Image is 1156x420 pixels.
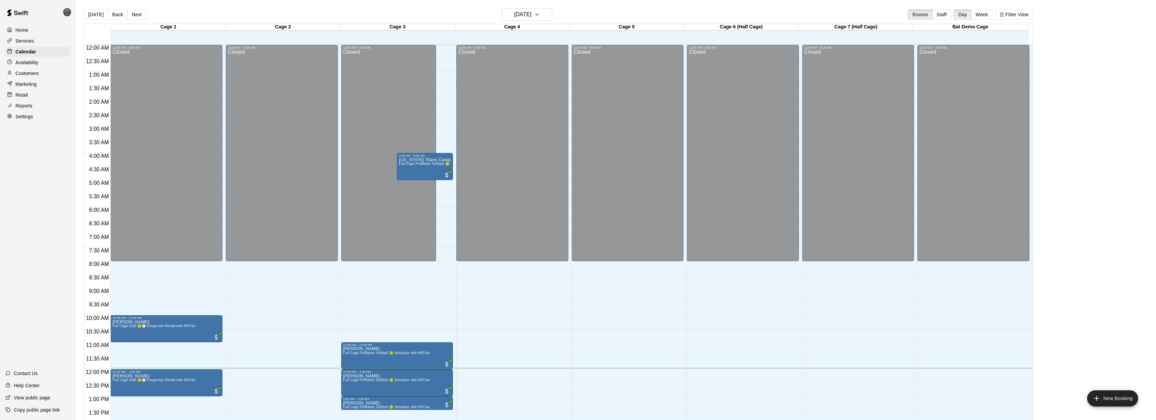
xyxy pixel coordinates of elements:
div: Closed [343,49,434,264]
span: Full Cage Dual 🥎⚾ Fungoman Rental with HitTrax [112,378,195,382]
div: 12:00 AM – 8:00 AM [689,46,797,49]
span: 11:30 AM [84,356,111,362]
div: 12:00 AM – 8:00 AM [919,46,1027,49]
span: All customers have paid [213,388,220,395]
span: 7:00 AM [87,234,111,240]
span: 3:00 AM [87,126,111,132]
a: Retail [5,90,71,100]
p: Services [16,38,34,44]
div: 12:00 PM – 1:00 PM [112,370,220,374]
span: 8:30 AM [87,275,111,280]
span: 12:00 PM [84,369,110,375]
div: 12:00 AM – 8:00 AM [112,46,220,49]
span: 10:30 AM [84,329,111,335]
div: 4:00 AM – 5:00 AM [399,154,451,157]
span: All customers have paid [443,388,450,395]
button: Back [108,9,128,20]
span: 7:30 AM [87,248,111,253]
button: [DATE] [84,9,108,20]
span: All customers have paid [443,172,450,178]
span: 12:00 AM [84,45,111,51]
span: 12:30 AM [84,58,111,64]
div: Home [5,25,71,35]
div: Closed [919,49,1027,264]
button: [DATE] [502,8,552,21]
div: 12:00 AM – 8:00 AM: Closed [341,45,436,261]
p: View public page [14,394,50,401]
a: Reports [5,101,71,111]
p: Home [16,27,28,33]
button: Rooms [908,9,932,20]
span: 3:30 AM [87,140,111,145]
div: Closed [689,49,797,264]
a: Services [5,36,71,46]
a: Calendar [5,47,71,57]
button: Day [954,9,971,20]
div: 12:00 AM – 8:00 AM: Closed [687,45,799,261]
p: Contact Us [14,370,38,377]
span: 1:00 AM [87,72,111,78]
span: 8:00 AM [87,261,111,267]
div: 12:00 AM – 8:00 AM: Closed [572,45,684,261]
span: 1:30 AM [87,85,111,91]
p: Calendar [16,48,36,55]
p: Help Center [14,382,39,389]
p: Customers [16,70,39,77]
div: 12:00 AM – 8:00 AM: Closed [802,45,914,261]
div: Closed [112,49,220,264]
a: Availability [5,57,71,68]
p: Reports [16,102,32,109]
span: All customers have paid [443,401,450,408]
div: Cage 2 [226,24,340,30]
div: 12:00 AM – 8:00 AM [343,46,434,49]
div: 12:00 AM – 8:00 AM [804,46,912,49]
div: Cage 4 [455,24,569,30]
span: 2:30 AM [87,113,111,118]
button: Filter View [995,9,1033,20]
a: Marketing [5,79,71,89]
span: 12:30 PM [84,383,110,389]
span: 5:30 AM [87,194,111,199]
div: 12:00 AM – 8:00 AM [458,46,566,49]
div: 12:00 AM – 8:00 AM: Closed [456,45,568,261]
span: Full Cage ProBatter Softball 🥎 Simulator with HItTrax [343,351,430,355]
p: Settings [16,113,33,120]
div: Cage 6 (Half Cage) [684,24,798,30]
span: 4:00 AM [87,153,111,159]
a: Settings [5,112,71,122]
span: 1:00 PM [87,396,111,402]
img: Presley Jantzi [63,8,71,16]
span: 6:30 AM [87,221,111,226]
div: 12:00 PM – 1:00 PM [343,370,451,374]
div: 12:00 AM – 8:00 AM: Closed [917,45,1029,261]
p: Availability [16,59,38,66]
span: 1:30 PM [87,410,111,416]
div: 1:00 PM – 1:30 PM [343,397,451,401]
h6: [DATE] [514,10,531,19]
div: 4:00 AM – 5:00 AM: Full Cage ProBatter Softball 🥎 Simulator with HItTrax [397,153,453,180]
div: 12:00 AM – 8:00 AM: Closed [226,45,338,261]
span: Full Cage ProBatter Softball 🥎 Simulator with HItTrax [343,405,430,409]
button: Staff [932,9,951,20]
div: 11:00 AM – 12:00 PM [343,343,451,347]
div: 12:00 AM – 8:00 AM [574,46,682,49]
span: 9:30 AM [87,302,111,307]
a: Customers [5,68,71,78]
div: Cage 7 (Half Cage) [799,24,913,30]
div: 10:00 AM – 11:00 AM: April Litzie-mcnabb [110,315,222,342]
div: Cage 5 [569,24,684,30]
span: 6:00 AM [87,207,111,213]
span: Full Cage ProBatter Softball 🥎 Simulator with HItTrax [343,378,430,382]
div: 10:00 AM – 11:00 AM [112,316,220,320]
span: 11:00 AM [84,342,111,348]
p: Marketing [16,81,37,88]
span: 9:00 AM [87,288,111,294]
div: 12:00 AM – 8:00 AM [228,46,336,49]
button: Week [971,9,992,20]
